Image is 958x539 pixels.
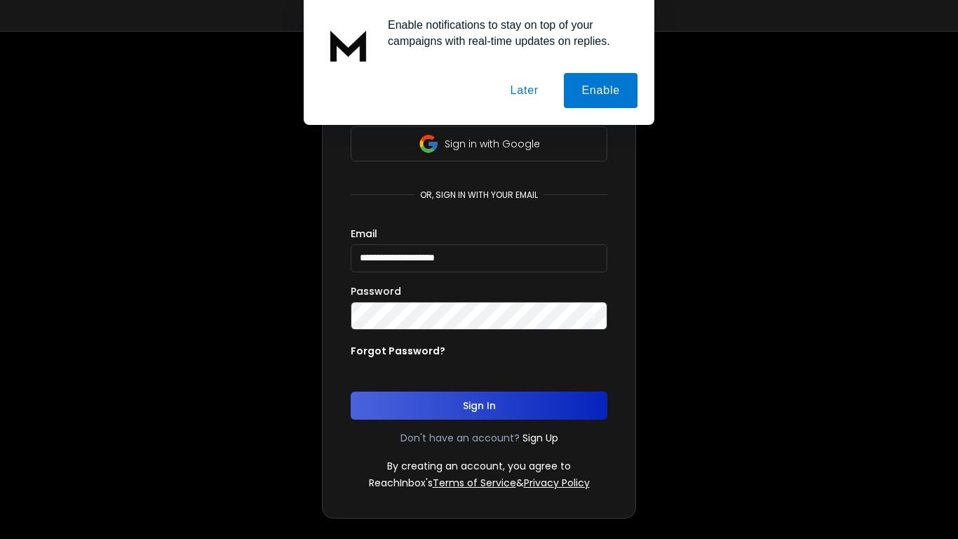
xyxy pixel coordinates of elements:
[369,476,590,490] p: ReachInbox's &
[564,73,637,108] button: Enable
[351,229,377,239] label: Email
[351,344,445,358] p: Forgot Password?
[492,73,555,108] button: Later
[400,431,520,445] p: Don't have an account?
[387,459,571,473] p: By creating an account, you agree to
[414,189,544,201] p: or, sign in with your email
[351,392,607,420] button: Sign In
[351,126,607,161] button: Sign in with Google
[351,286,401,296] label: Password
[445,137,540,151] p: Sign in with Google
[433,476,516,490] a: Terms of Service
[321,17,377,73] img: notification icon
[377,17,637,49] div: Enable notifications to stay on top of your campaigns with real-time updates on replies.
[522,431,558,445] a: Sign Up
[524,476,590,490] a: Privacy Policy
